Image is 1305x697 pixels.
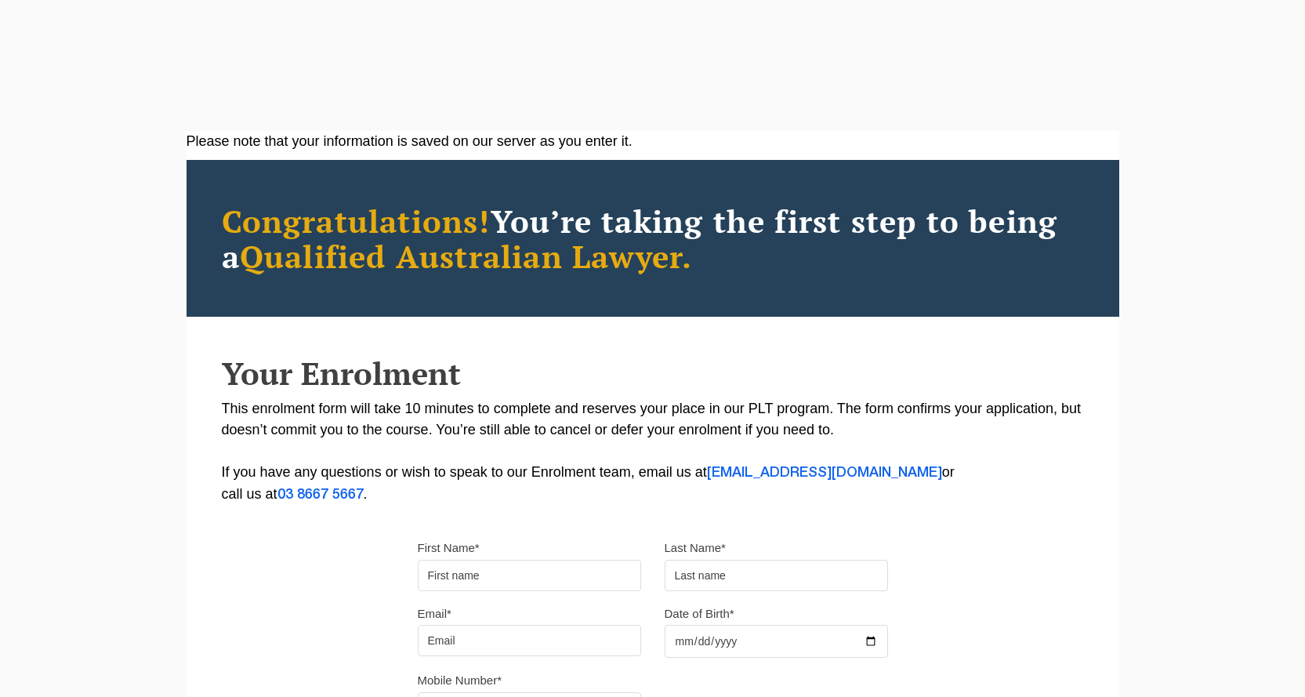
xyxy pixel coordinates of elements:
a: [EMAIL_ADDRESS][DOMAIN_NAME] [707,466,942,479]
input: Last name [665,560,888,591]
span: Congratulations! [222,200,491,241]
div: Please note that your information is saved on our server as you enter it. [187,131,1119,152]
span: Qualified Australian Lawyer. [240,235,693,277]
input: First name [418,560,641,591]
p: This enrolment form will take 10 minutes to complete and reserves your place in our PLT program. ... [222,398,1084,506]
h2: Your Enrolment [222,356,1084,390]
a: 03 8667 5667 [277,488,364,501]
label: First Name* [418,540,480,556]
label: Mobile Number* [418,673,502,688]
label: Last Name* [665,540,726,556]
h2: You’re taking the first step to being a [222,203,1084,274]
label: Email* [418,606,451,622]
label: Date of Birth* [665,606,734,622]
input: Email [418,625,641,656]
